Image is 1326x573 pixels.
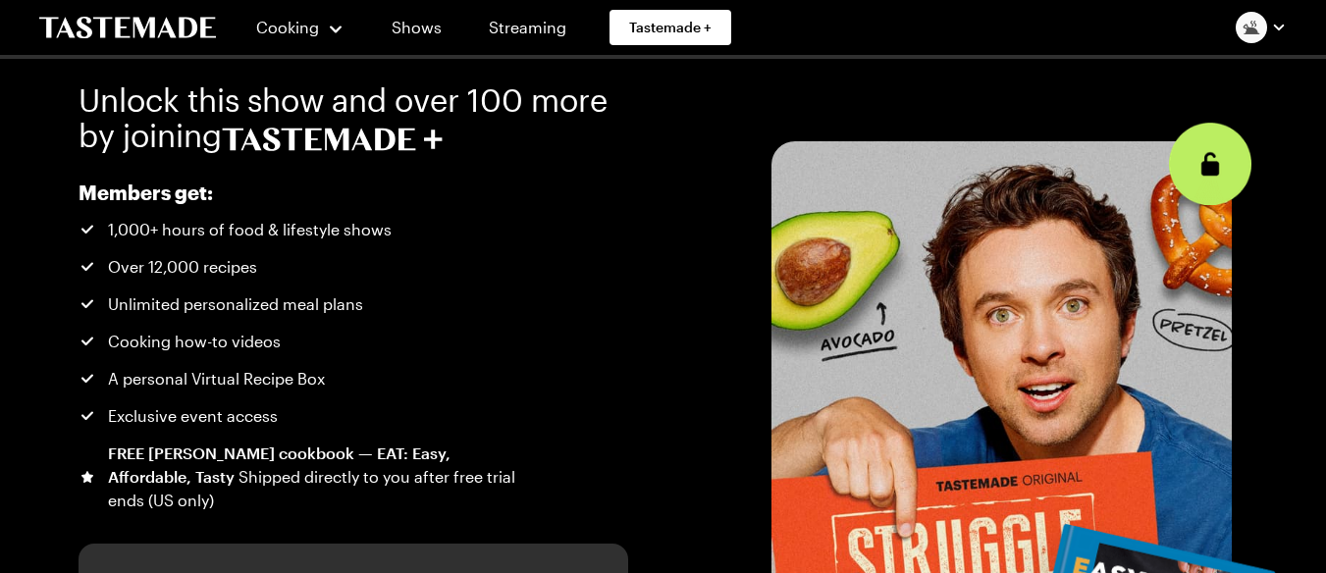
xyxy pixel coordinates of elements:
[108,367,325,391] span: A personal Virtual Recipe Box
[39,17,216,39] a: To Tastemade Home Page
[108,404,278,428] span: Exclusive event access
[610,10,731,45] a: Tastemade +
[108,330,281,353] span: Cooking how-to videos
[79,181,518,204] h2: Members get:
[1236,12,1267,43] img: Profile picture
[108,467,515,509] span: Shipped directly to you after free trial ends (US only)
[629,18,712,37] span: Tastemade +
[108,292,363,316] span: Unlimited personalized meal plans
[79,82,628,153] h1: Unlock this show and over 100 more by joining
[79,218,518,512] ul: Tastemade+ Annual subscription benefits
[256,18,319,36] span: Cooking
[255,4,345,51] button: Cooking
[1236,12,1287,43] button: Profile picture
[108,218,392,241] span: 1,000+ hours of food & lifestyle shows
[108,255,257,279] span: Over 12,000 recipes
[108,442,518,512] div: FREE [PERSON_NAME] cookbook — EAT: Easy, Affordable, Tasty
